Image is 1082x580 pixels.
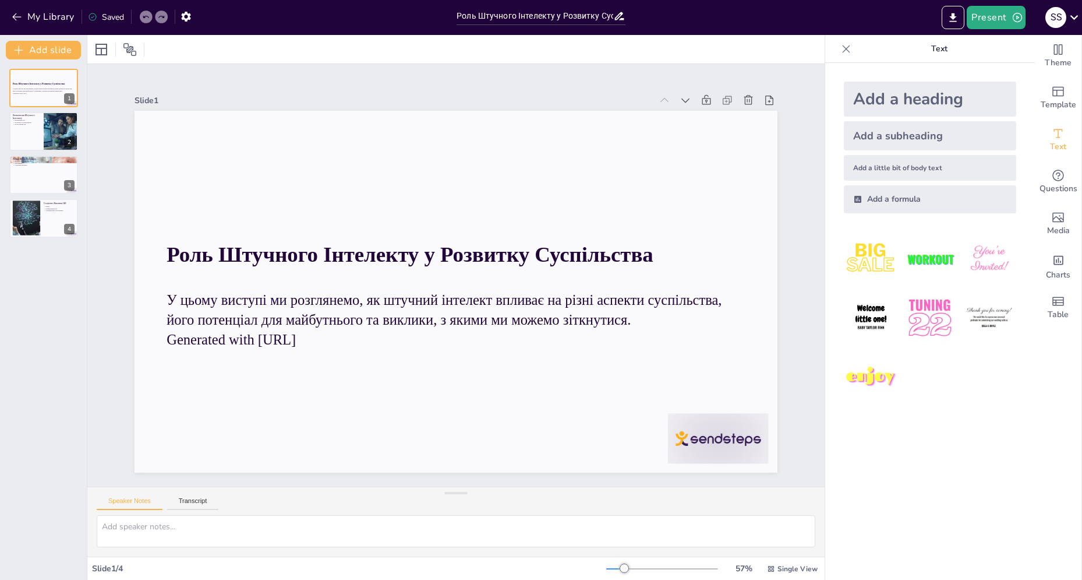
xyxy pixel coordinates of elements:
img: 1.jpeg [844,232,898,286]
img: 6.jpeg [962,291,1016,345]
p: Застосування ШІ [13,123,40,125]
span: Template [1041,99,1076,111]
p: Упередження в алгоритмах [44,210,75,212]
button: Transcript [167,497,219,510]
button: Export to PowerPoint [942,6,964,29]
input: Insert title [457,8,613,24]
p: Вузький та Загальний ШІ [13,121,40,123]
div: Change the overall theme [1035,35,1081,77]
div: Slide 1 / 4 [92,563,606,574]
img: 5.jpeg [903,291,957,345]
p: У цьому виступі ми розглянемо, як штучний інтелект впливає на різні аспекти суспільства, його пот... [167,290,745,331]
div: 57 % [730,563,758,574]
span: Charts [1046,269,1070,282]
div: 1 [64,93,75,104]
div: Saved [88,12,124,23]
p: Вплив ШІ на Економіку [13,157,75,161]
div: Add a heading [844,82,1016,117]
p: Generated with [URL] [167,330,745,350]
p: Етика [44,206,75,208]
p: Конфіденційність [44,208,75,210]
strong: Роль Штучного Інтелекту у Розвитку Суспільства [13,83,65,85]
button: Speaker Notes [97,497,162,510]
p: Text [855,35,1023,63]
div: Add images, graphics, shapes or video [1035,203,1081,245]
img: 7.jpeg [844,350,898,405]
div: Add a formula [844,185,1016,213]
div: 2 [64,137,75,147]
button: Present [967,6,1025,29]
button: Add slide [6,41,81,59]
img: 4.jpeg [844,291,898,345]
div: 4 [64,224,75,234]
div: Add a table [1035,287,1081,329]
p: Визначення Штучного Інтелекту [13,113,40,119]
div: Add charts and graphs [1035,245,1081,287]
strong: Роль Штучного Інтелекту у Розвитку Суспільства [167,242,653,266]
p: Вплив на продуктивність [13,160,75,162]
p: Визначення ШІ [13,119,40,121]
span: Position [123,43,137,57]
div: Layout [92,40,111,59]
div: 1 [9,69,78,107]
span: Single View [777,564,818,574]
img: 2.jpeg [903,232,957,286]
p: Соціальні Виклики ШІ [44,202,75,205]
span: Questions [1039,182,1077,195]
span: Table [1048,308,1069,321]
div: Get real-time input from your audience [1035,161,1081,203]
p: Нові ринки [13,162,75,164]
span: Media [1047,224,1070,237]
div: Add ready made slides [1035,77,1081,119]
span: Theme [1045,57,1072,69]
div: S S [1045,7,1066,28]
button: S S [1045,6,1066,29]
p: Соціальні виклики [13,164,75,167]
span: Text [1050,140,1066,153]
button: My Library [9,8,79,26]
div: Add a little bit of body text [844,155,1016,181]
img: 3.jpeg [962,232,1016,286]
div: Slide 1 [135,95,652,106]
div: 3 [9,156,78,194]
div: Add a subheading [844,121,1016,150]
div: Add text boxes [1035,119,1081,161]
p: Generated with [URL] [13,92,75,94]
div: 2 [9,112,78,150]
p: У цьому виступі ми розглянемо, як штучний інтелект впливає на різні аспекти суспільства, його пот... [13,88,75,92]
div: 3 [64,180,75,191]
div: 4 [9,199,78,237]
